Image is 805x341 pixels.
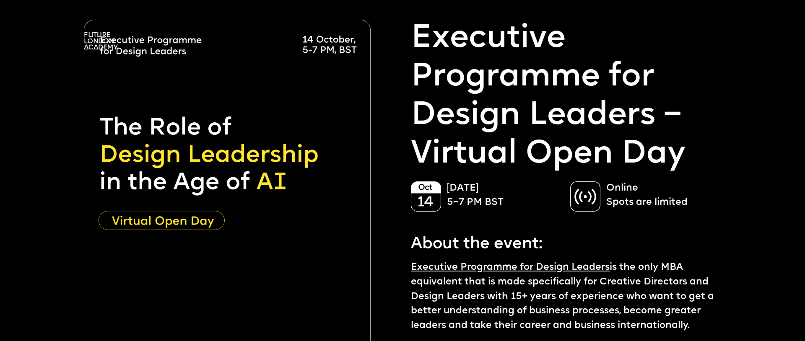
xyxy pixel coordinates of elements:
p: Online Spots are limited [606,181,721,210]
img: A logo saying in 3 lines: Future London Academy [84,32,118,49]
p: About the event: [411,227,730,256]
p: Executive Programme for Design Leaders – Virtual Open Day [411,20,730,174]
a: Executive Programme for Design Leaders [411,263,610,272]
p: [DATE] 5–7 PM BST [447,181,562,210]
